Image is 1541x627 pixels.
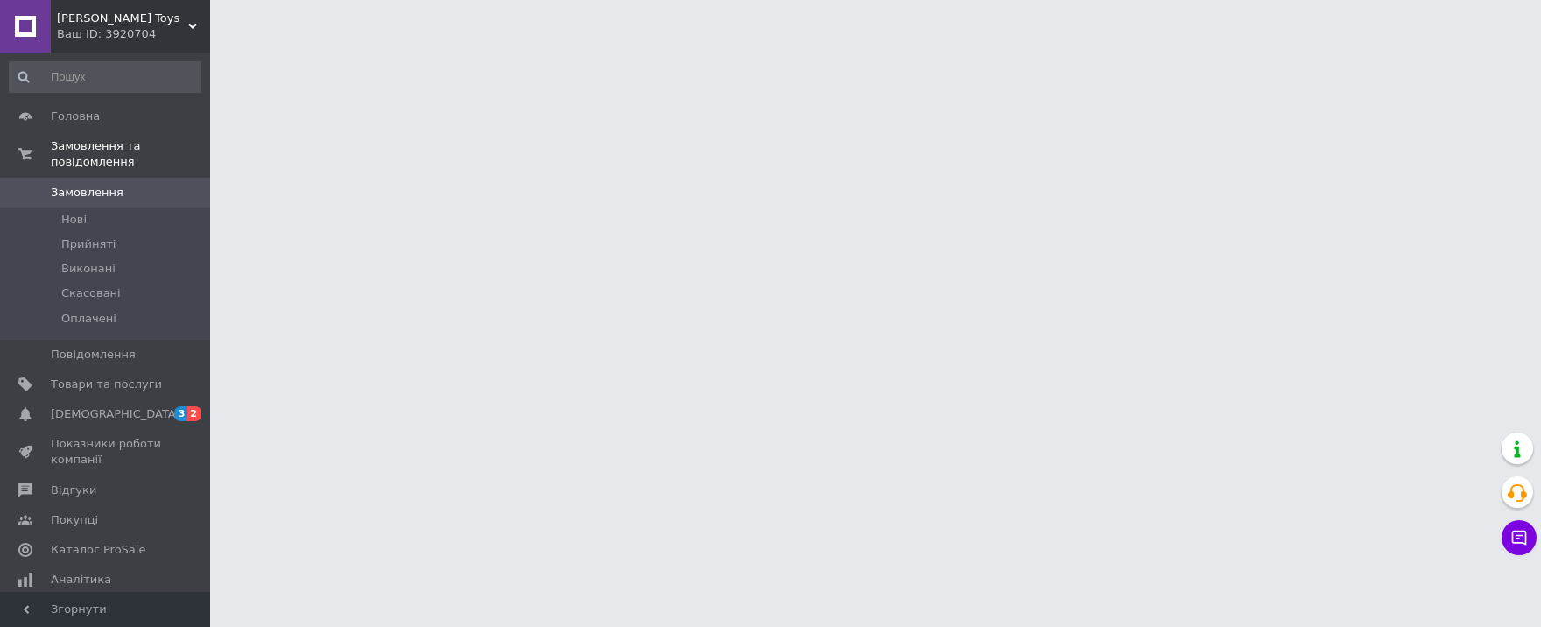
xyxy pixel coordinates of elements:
[51,406,180,422] span: [DEMOGRAPHIC_DATA]
[187,406,201,421] span: 2
[1502,520,1537,555] button: Чат з покупцем
[51,347,136,363] span: Повідомлення
[51,185,123,201] span: Замовлення
[51,138,210,170] span: Замовлення та повідомлення
[57,11,188,26] span: Melanie Barbie Toys
[61,261,116,277] span: Виконані
[51,572,111,588] span: Аналітика
[61,311,116,327] span: Оплачені
[61,212,87,228] span: Нові
[9,61,201,93] input: Пошук
[51,109,100,124] span: Головна
[174,406,188,421] span: 3
[61,236,116,252] span: Прийняті
[51,436,162,468] span: Показники роботи компанії
[51,542,145,558] span: Каталог ProSale
[51,512,98,528] span: Покупці
[57,26,210,42] div: Ваш ID: 3920704
[51,483,96,498] span: Відгуки
[61,285,121,301] span: Скасовані
[51,377,162,392] span: Товари та послуги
